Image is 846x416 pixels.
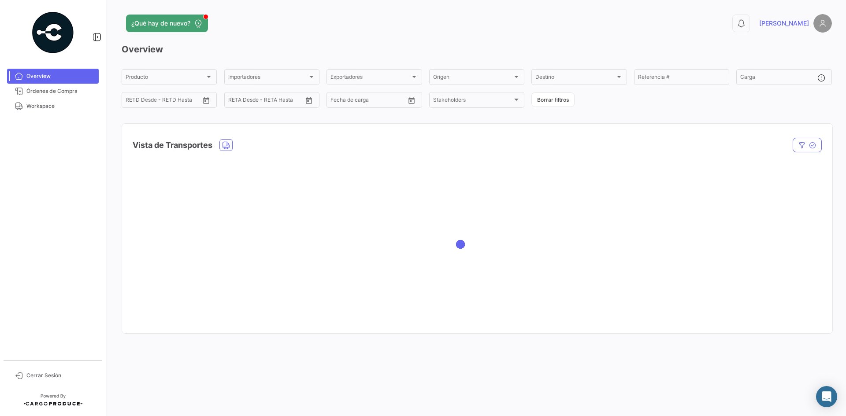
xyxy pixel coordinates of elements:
[535,75,615,81] span: Destino
[7,84,99,99] a: Órdenes de Compra
[228,98,244,104] input: Desde
[228,75,308,81] span: Importadores
[405,94,418,107] button: Open calendar
[433,75,512,81] span: Origen
[122,43,832,55] h3: Overview
[816,386,837,407] div: Abrir Intercom Messenger
[7,99,99,114] a: Workspace
[330,98,346,104] input: Desde
[126,15,208,32] button: ¿Qué hay de nuevo?
[330,75,410,81] span: Exportadores
[433,98,512,104] span: Stakeholders
[531,92,575,107] button: Borrar filtros
[148,98,183,104] input: Hasta
[200,94,213,107] button: Open calendar
[133,139,212,151] h4: Vista de Transportes
[131,19,190,28] span: ¿Qué hay de nuevo?
[26,87,95,95] span: Órdenes de Compra
[302,94,315,107] button: Open calendar
[26,102,95,110] span: Workspace
[126,98,141,104] input: Desde
[250,98,286,104] input: Hasta
[26,72,95,80] span: Overview
[813,14,832,33] img: placeholder-user.png
[31,11,75,55] img: powered-by.png
[7,69,99,84] a: Overview
[220,140,232,151] button: Land
[26,372,95,379] span: Cerrar Sesión
[352,98,388,104] input: Hasta
[759,19,809,28] span: [PERSON_NAME]
[126,75,205,81] span: Producto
